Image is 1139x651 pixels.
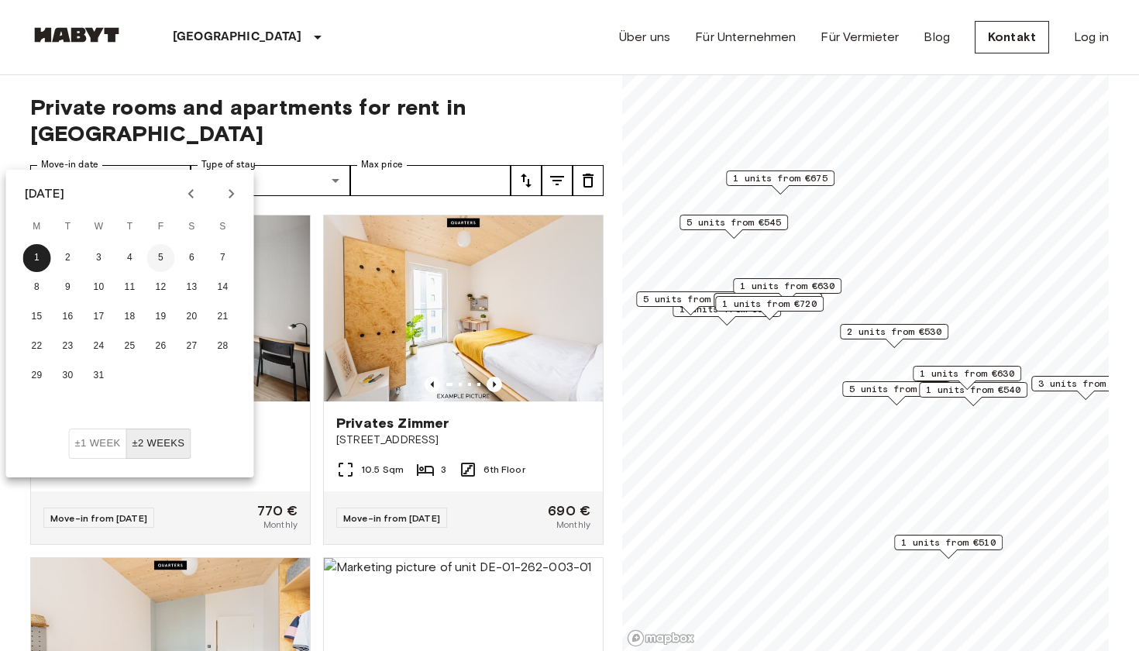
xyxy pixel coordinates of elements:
[85,212,113,243] span: Wednesday
[23,303,51,331] button: 15
[842,381,951,405] div: Map marker
[894,535,1003,559] div: Map marker
[116,303,144,331] button: 18
[30,94,604,146] span: Private rooms and apartments for rent in [GEOGRAPHIC_DATA]
[975,21,1049,53] a: Kontakt
[178,244,206,272] button: 6
[849,382,944,396] span: 5 units from €575
[178,303,206,331] button: 20
[920,367,1014,381] span: 1 units from €630
[733,171,828,185] span: 1 units from €675
[209,212,237,243] span: Sunday
[733,278,841,302] div: Map marker
[116,212,144,243] span: Thursday
[54,274,82,301] button: 9
[23,244,51,272] button: 1
[840,324,948,348] div: Map marker
[23,362,51,390] button: 29
[147,274,175,301] button: 12
[54,212,82,243] span: Tuesday
[740,279,834,293] span: 1 units from €630
[441,463,446,477] span: 3
[1074,28,1109,46] a: Log in
[69,429,191,459] div: Move In Flexibility
[548,504,590,518] span: 690 €
[116,332,144,360] button: 25
[147,212,175,243] span: Friday
[263,518,298,532] span: Monthly
[209,274,237,301] button: 14
[721,294,815,308] span: 2 units from €590
[54,244,82,272] button: 2
[30,27,123,43] img: Habyt
[23,332,51,360] button: 22
[178,181,205,207] button: Previous month
[324,215,603,401] img: Marketing picture of unit DE-01-07-013-02Q
[126,429,191,459] button: ±2 weeks
[487,377,502,392] button: Previous image
[821,28,899,46] a: Für Vermieter
[715,296,824,320] div: Map marker
[209,332,237,360] button: 28
[511,165,542,196] button: tune
[924,28,950,46] a: Blog
[695,28,796,46] a: Für Unternehmen
[147,244,175,272] button: 5
[219,181,245,207] button: Next month
[85,274,113,301] button: 10
[556,518,590,532] span: Monthly
[714,293,822,317] div: Map marker
[209,303,237,331] button: 21
[619,28,670,46] a: Über uns
[85,303,113,331] button: 17
[336,414,449,432] span: Privates Zimmer
[483,463,525,477] span: 6th Floor
[542,165,573,196] button: tune
[209,244,237,272] button: 7
[643,292,738,306] span: 5 units from €610
[191,165,351,196] div: Mutliple
[178,212,206,243] span: Saturday
[50,512,147,524] span: Move-in from [DATE]
[257,504,298,518] span: 770 €
[913,366,1021,390] div: Map marker
[54,303,82,331] button: 16
[926,383,1020,397] span: 1 units from €540
[573,165,604,196] button: tune
[627,629,695,647] a: Mapbox logo
[425,377,440,392] button: Previous image
[201,158,256,171] label: Type of stay
[726,170,834,195] div: Map marker
[85,332,113,360] button: 24
[116,274,144,301] button: 11
[680,215,788,239] div: Map marker
[116,244,144,272] button: 4
[178,274,206,301] button: 13
[23,274,51,301] button: 8
[847,325,941,339] span: 2 units from €530
[69,429,127,459] button: ±1 week
[147,332,175,360] button: 26
[919,382,1027,406] div: Map marker
[722,297,817,311] span: 1 units from €720
[147,303,175,331] button: 19
[323,215,604,545] a: Marketing picture of unit DE-01-07-013-02QPrevious imagePrevious imagePrivates Zimmer[STREET_ADDR...
[54,362,82,390] button: 30
[686,215,781,229] span: 5 units from €545
[23,212,51,243] span: Monday
[173,28,302,46] p: [GEOGRAPHIC_DATA]
[25,184,65,203] div: [DATE]
[178,332,206,360] button: 27
[636,291,745,315] div: Map marker
[361,463,404,477] span: 10.5 Sqm
[361,158,403,171] label: Max price
[901,536,996,549] span: 1 units from €510
[343,512,440,524] span: Move-in from [DATE]
[1038,377,1133,391] span: 3 units from €715
[85,362,113,390] button: 31
[54,332,82,360] button: 23
[85,244,113,272] button: 3
[41,158,98,171] label: Move-in date
[336,432,590,448] span: [STREET_ADDRESS]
